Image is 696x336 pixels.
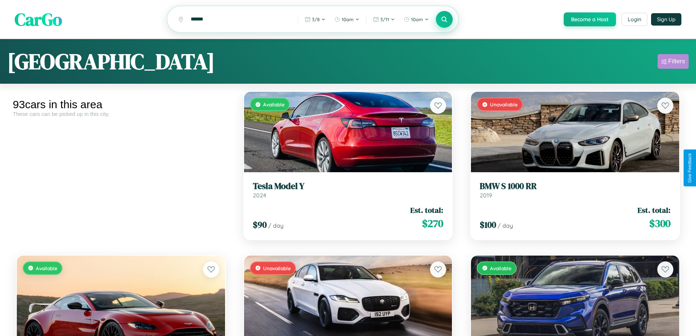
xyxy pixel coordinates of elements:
[411,16,423,22] span: 10am
[564,12,616,26] button: Become a Host
[400,14,433,25] button: 10am
[253,181,444,199] a: Tesla Model Y2024
[263,265,291,271] span: Unavailable
[36,265,57,271] span: Available
[331,14,363,25] button: 10am
[651,13,681,26] button: Sign Up
[638,205,670,215] span: Est. total:
[380,16,389,22] span: 3 / 11
[13,98,229,111] div: 93 cars in this area
[649,216,670,231] span: $ 300
[422,216,443,231] span: $ 270
[369,14,399,25] button: 3/11
[253,181,444,192] h3: Tesla Model Y
[480,219,496,231] span: $ 100
[621,13,647,26] button: Login
[15,7,62,31] span: CarGo
[312,16,320,22] span: 3 / 8
[480,192,492,199] span: 2019
[253,219,267,231] span: $ 90
[490,101,518,107] span: Unavailable
[13,111,229,117] div: These cars can be picked up in this city.
[342,16,354,22] span: 10am
[301,14,329,25] button: 3/8
[480,181,670,199] a: BMW S 1000 RR2019
[263,101,285,107] span: Available
[658,54,689,69] button: Filters
[687,153,692,183] div: Give Feedback
[668,58,685,65] div: Filters
[490,265,511,271] span: Available
[498,222,513,229] span: / day
[480,181,670,192] h3: BMW S 1000 RR
[268,222,284,229] span: / day
[7,46,215,76] h1: [GEOGRAPHIC_DATA]
[410,205,443,215] span: Est. total:
[253,192,266,199] span: 2024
